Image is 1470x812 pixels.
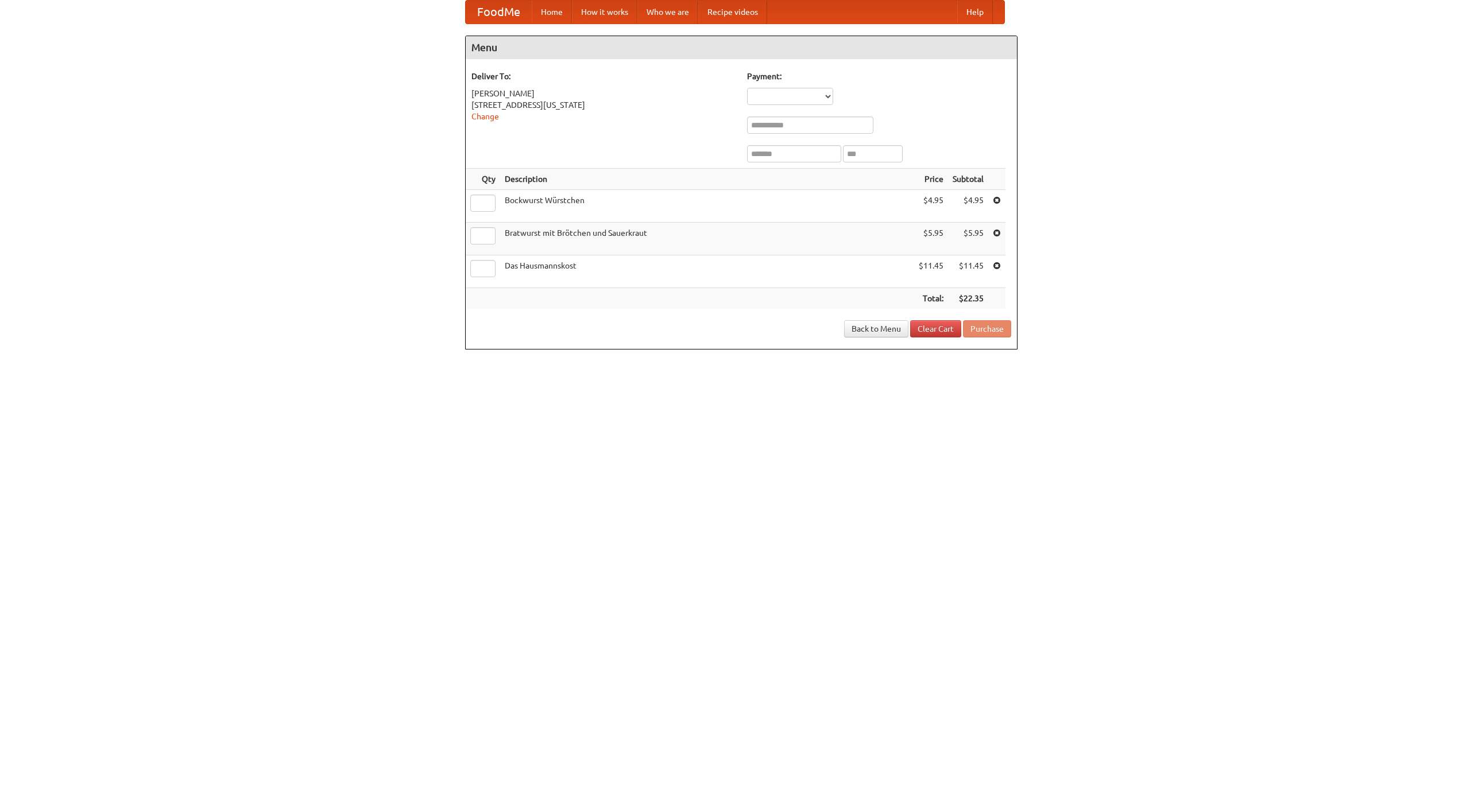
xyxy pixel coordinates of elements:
[914,223,948,255] td: $5.95
[747,71,1011,82] h5: Payment:
[471,112,499,121] a: Change
[948,288,988,309] th: $22.35
[500,223,914,255] td: Bratwurst mit Brötchen und Sauerkraut
[910,320,961,337] a: Clear Cart
[572,1,637,24] a: How it works
[471,71,736,82] h5: Deliver To:
[466,36,1017,59] h4: Menu
[948,190,988,223] td: $4.95
[914,288,948,309] th: Total:
[914,169,948,190] th: Price
[500,255,914,288] td: Das Hausmannskost
[948,223,988,255] td: $5.95
[948,169,988,190] th: Subtotal
[698,1,767,24] a: Recipe videos
[466,169,500,190] th: Qty
[500,190,914,223] td: Bockwurst Würstchen
[948,255,988,288] td: $11.45
[471,99,736,111] div: [STREET_ADDRESS][US_STATE]
[914,190,948,223] td: $4.95
[963,320,1011,337] button: Purchase
[844,320,908,337] a: Back to Menu
[637,1,698,24] a: Who we are
[471,88,736,99] div: [PERSON_NAME]
[532,1,572,24] a: Home
[500,169,914,190] th: Description
[466,1,532,24] a: FoodMe
[957,1,993,24] a: Help
[914,255,948,288] td: $11.45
